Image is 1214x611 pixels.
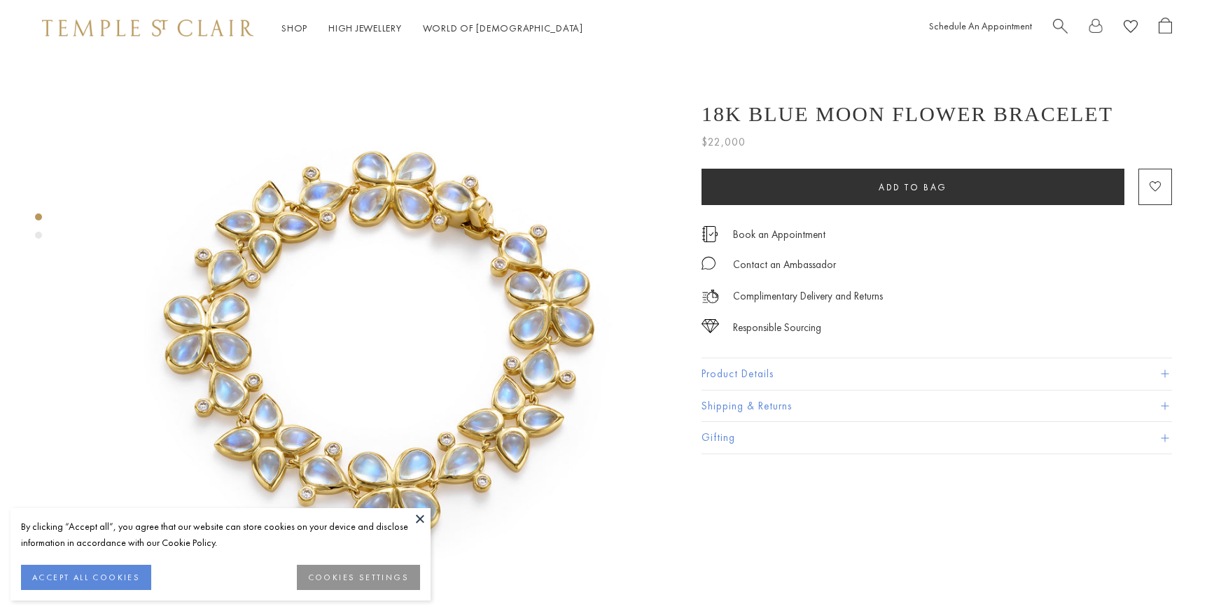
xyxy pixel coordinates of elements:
button: Gifting [702,422,1172,454]
a: Search [1053,17,1068,39]
img: Temple St. Clair [42,20,253,36]
div: By clicking “Accept all”, you agree that our website can store cookies on your device and disclos... [21,519,420,551]
a: View Wishlist [1124,17,1138,39]
span: Add to bag [879,181,947,193]
button: COOKIES SETTINGS [297,565,420,590]
img: icon_delivery.svg [702,288,719,305]
img: icon_appointment.svg [702,226,718,242]
button: Add to bag [702,169,1124,205]
a: High JewelleryHigh Jewellery [328,22,402,34]
button: ACCEPT ALL COOKIES [21,565,151,590]
p: Complimentary Delivery and Returns [733,288,883,305]
span: $22,000 [702,133,746,151]
h1: 18K Blue Moon Flower Bracelet [702,102,1113,126]
button: Shipping & Returns [702,391,1172,422]
a: Book an Appointment [733,227,825,242]
div: Product gallery navigation [35,210,42,250]
a: Open Shopping Bag [1159,17,1172,39]
img: MessageIcon-01_2.svg [702,256,716,270]
div: Contact an Ambassador [733,256,836,274]
div: Responsible Sourcing [733,319,821,337]
a: ShopShop [281,22,307,34]
a: World of [DEMOGRAPHIC_DATA]World of [DEMOGRAPHIC_DATA] [423,22,583,34]
nav: Main navigation [281,20,583,37]
button: Product Details [702,358,1172,390]
img: icon_sourcing.svg [702,319,719,333]
a: Schedule An Appointment [929,20,1032,32]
